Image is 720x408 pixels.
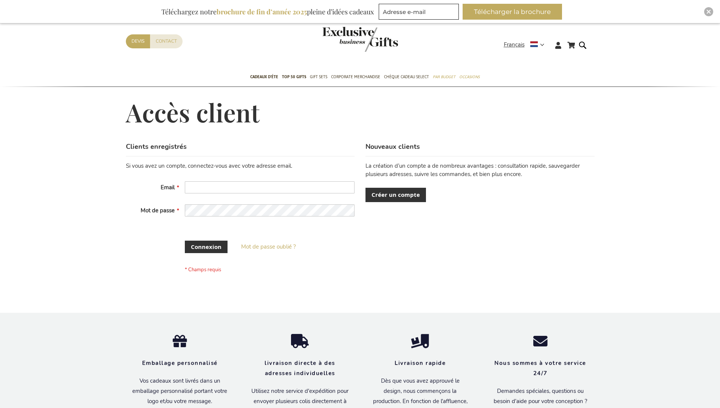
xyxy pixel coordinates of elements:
a: Mot de passe oublié ? [241,243,296,251]
span: Mot de passe [141,207,175,214]
a: TOP 50 Gifts [282,68,306,87]
div: Close [704,7,713,16]
a: Chèque Cadeau Select [384,68,429,87]
p: Vos cadeaux sont livrés dans un emballage personnalisé portant votre logo et/ou votre message. [131,376,229,406]
span: Email [161,184,175,191]
p: La création d’un compte a de nombreux avantages : consultation rapide, sauvegarder plusieurs adre... [365,162,594,178]
span: Accès client [126,96,260,128]
img: Close [706,9,711,14]
div: Téléchargez notre pleine d’idées cadeaux [158,4,377,20]
form: marketing offers and promotions [379,4,461,22]
span: Gift Sets [310,73,327,81]
span: Créer un compte [372,191,420,199]
span: Par budget [433,73,455,81]
input: Adresse e-mail [379,4,459,20]
strong: Nous sommes à votre service 24/7 [494,359,586,377]
a: Cadeaux D'Éte [250,68,278,87]
strong: Nouveaux clients [365,142,420,151]
span: Corporate Merchandise [331,73,380,81]
span: Chèque Cadeau Select [384,73,429,81]
span: Français [504,40,525,49]
span: TOP 50 Gifts [282,73,306,81]
a: Créer un compte [365,188,426,202]
strong: livraison directe à des adresses individuelles [265,359,335,377]
a: Contact [150,34,183,48]
a: Corporate Merchandise [331,68,380,87]
input: Email [185,181,355,193]
b: brochure de fin d’année 2025 [217,7,307,16]
button: Télécharger la brochure [463,4,562,20]
strong: Livraison rapide [395,359,446,367]
img: Exclusive Business gifts logo [322,27,398,52]
a: Gift Sets [310,68,327,87]
a: Devis [126,34,150,48]
span: Cadeaux D'Éte [250,73,278,81]
span: Connexion [191,243,221,251]
strong: Clients enregistrés [126,142,187,151]
a: Par budget [433,68,455,87]
button: Connexion [185,241,228,253]
div: Si vous avez un compte, connectez-vous avec votre adresse email. [126,162,355,170]
span: Occasions [459,73,480,81]
a: store logo [322,27,360,52]
strong: Emballage personnalisé [142,359,218,367]
a: Occasions [459,68,480,87]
